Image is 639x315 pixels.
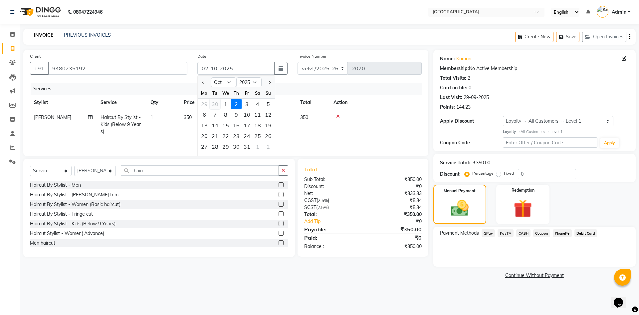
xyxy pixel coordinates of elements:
div: 29 [220,141,231,152]
div: Payable: [299,225,363,233]
div: Sunday, October 19, 2025 [263,120,274,131]
span: Admin [612,9,626,16]
th: Action [329,95,422,110]
div: We [220,88,231,98]
div: Men haircut [30,240,55,247]
div: Thursday, October 9, 2025 [231,109,242,120]
div: Friday, October 31, 2025 [242,141,252,152]
span: Payment Methods [440,230,479,237]
div: Services [31,83,427,95]
img: _cash.svg [445,198,474,218]
div: ₹333.33 [363,190,426,197]
div: Th [231,88,242,98]
span: PhonePe [553,229,572,237]
div: Tu [210,88,220,98]
div: Su [263,88,274,98]
div: Tuesday, September 30, 2025 [210,99,220,109]
div: Balance : [299,243,363,250]
div: No Active Membership [440,65,629,72]
span: 2.5% [318,205,327,210]
span: CASH [516,229,531,237]
div: Tuesday, October 7, 2025 [210,109,220,120]
div: Paid: [299,234,363,242]
iframe: chat widget [611,288,632,308]
div: 8 [220,109,231,120]
div: Friday, October 24, 2025 [242,131,252,141]
div: Mo [199,88,210,98]
div: Saturday, October 18, 2025 [252,120,263,131]
div: Tuesday, November 4, 2025 [210,152,220,163]
span: 2.5% [318,198,328,203]
div: Friday, October 3, 2025 [242,99,252,109]
div: Name: [440,55,455,62]
div: Wednesday, October 29, 2025 [220,141,231,152]
div: 24 [242,131,252,141]
div: All Customers → Level 1 [503,129,629,135]
div: Monday, October 6, 2025 [199,109,210,120]
label: Percentage [472,170,494,176]
div: 25 [252,131,263,141]
div: Haircut By Stylist - Men [30,182,81,189]
div: Fr [242,88,252,98]
span: 350 [300,114,308,120]
div: Sunday, November 2, 2025 [263,141,274,152]
div: 31 [242,141,252,152]
div: 1 [220,99,231,109]
div: Saturday, November 8, 2025 [252,152,263,163]
span: 350 [184,114,192,120]
div: 4 [252,99,263,109]
div: ( ) [299,197,363,204]
div: Net: [299,190,363,197]
div: Friday, October 10, 2025 [242,109,252,120]
div: ₹350.00 [363,211,426,218]
button: Open Invoices [582,32,626,42]
div: 4 [210,152,220,163]
th: Stylist [30,95,97,110]
div: 19 [263,120,274,131]
div: ₹8.34 [363,204,426,211]
a: PREVIOUS INVOICES [64,32,111,38]
div: 9 [263,152,274,163]
button: Create New [515,32,553,42]
span: CGST [304,197,317,203]
div: Monday, November 3, 2025 [199,152,210,163]
div: 15 [220,120,231,131]
div: Apply Discount [440,118,503,125]
button: Previous month [200,77,206,88]
div: Haircut By Stylist - Kids (Below 9 Years) [30,220,115,227]
div: Sunday, October 12, 2025 [263,109,274,120]
div: 3 [199,152,210,163]
div: 6 [199,109,210,120]
div: 8 [252,152,263,163]
div: Thursday, October 23, 2025 [231,131,242,141]
span: [PERSON_NAME] [34,114,71,120]
div: ₹350.00 [473,159,490,166]
div: Wednesday, October 8, 2025 [220,109,231,120]
div: Coupon Code [440,139,503,146]
div: Haircut Stylist - Women( Advance) [30,230,104,237]
div: Tuesday, October 28, 2025 [210,141,220,152]
img: Admin [597,6,608,18]
div: ₹0 [363,183,426,190]
div: Saturday, November 1, 2025 [252,141,263,152]
div: Thursday, October 30, 2025 [231,141,242,152]
div: 21 [210,131,220,141]
div: Service Total: [440,159,470,166]
div: Tuesday, October 21, 2025 [210,131,220,141]
a: Kumari [456,55,471,62]
div: Total Visits: [440,75,466,82]
th: Price [180,95,246,110]
label: Invoice Number [298,53,326,59]
div: ₹350.00 [363,225,426,233]
span: 1 [150,114,153,120]
div: ₹350.00 [363,176,426,183]
div: Discount: [299,183,363,190]
div: 30 [210,99,220,109]
label: Client [30,53,41,59]
div: 22 [220,131,231,141]
div: 9 [231,109,242,120]
label: Fixed [504,170,514,176]
input: Search by Name/Mobile/Email/Code [48,62,187,75]
div: 27 [199,141,210,152]
div: 29 [199,99,210,109]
